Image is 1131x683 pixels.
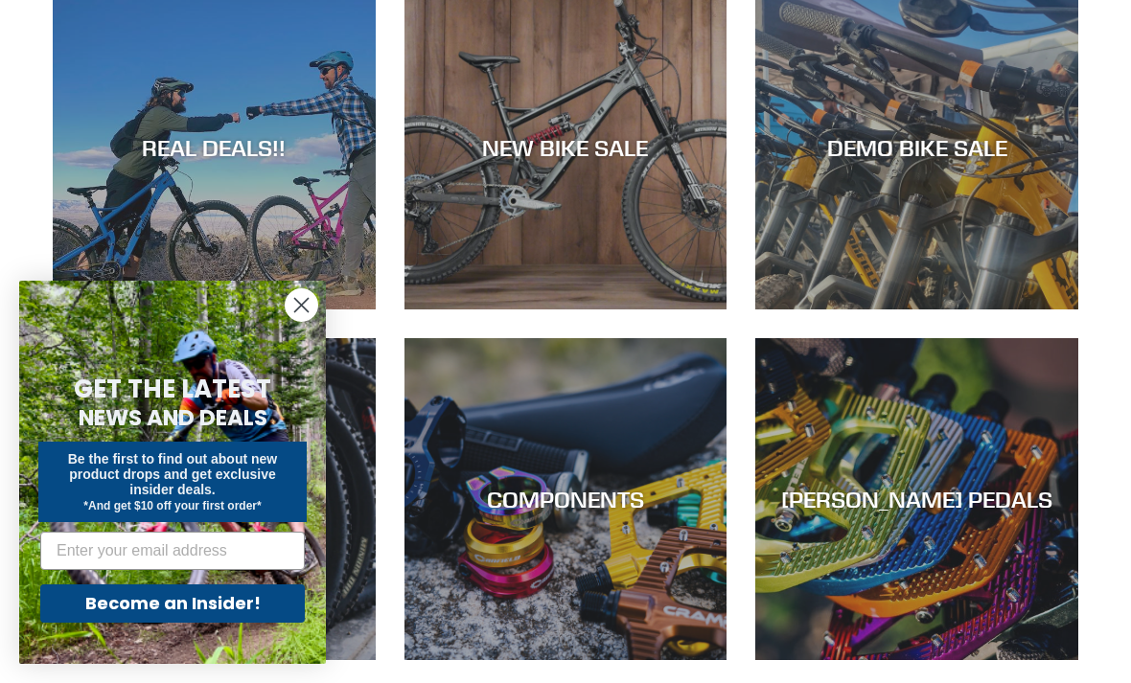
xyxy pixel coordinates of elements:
[755,134,1078,162] div: DEMO BIKE SALE
[40,584,305,623] button: Become an Insider!
[40,532,305,570] input: Enter your email address
[755,338,1078,661] a: [PERSON_NAME] PEDALS
[83,499,261,512] span: *And get $10 off your first order*
[404,134,727,162] div: NEW BIKE SALE
[79,402,267,433] span: NEWS AND DEALS
[53,134,376,162] div: REAL DEALS!!
[755,485,1078,512] div: [PERSON_NAME] PEDALS
[74,372,271,406] span: GET THE LATEST
[404,485,727,512] div: COMPONENTS
[404,338,727,661] a: COMPONENTS
[68,451,278,497] span: Be the first to find out about new product drops and get exclusive insider deals.
[285,288,318,322] button: Close dialog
